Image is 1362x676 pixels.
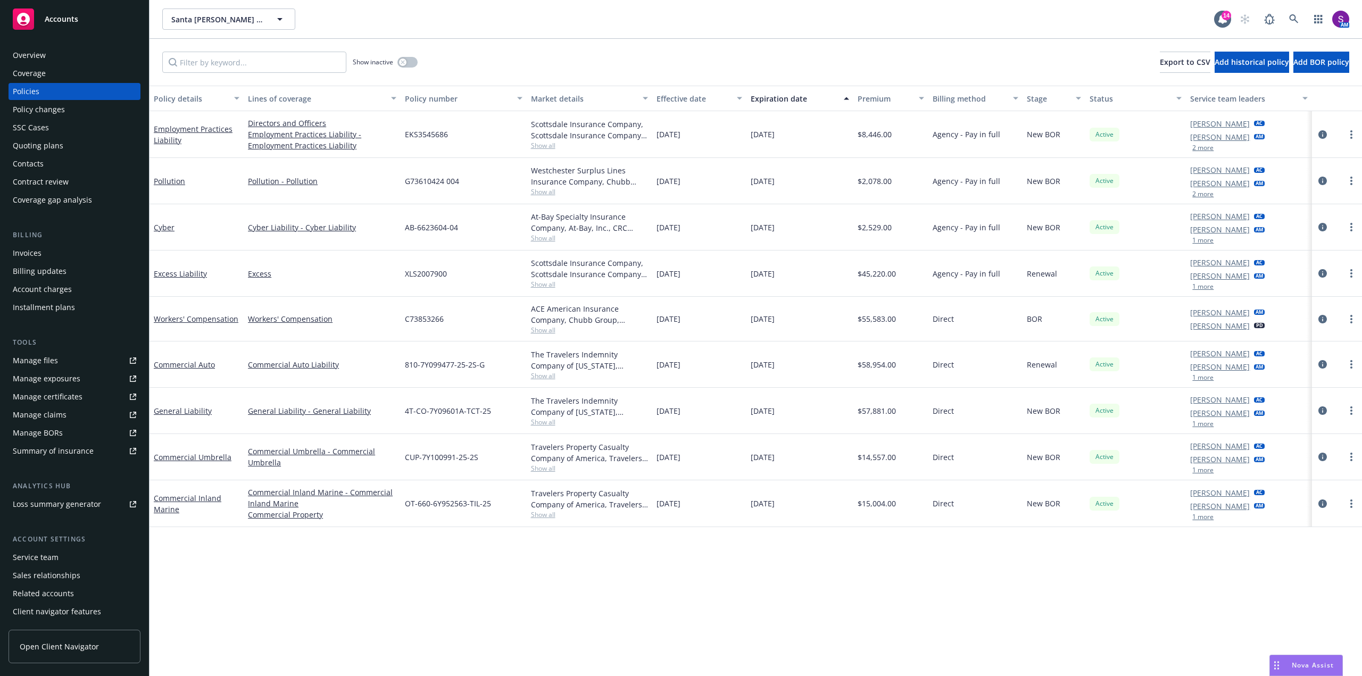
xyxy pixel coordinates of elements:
span: Direct [933,452,954,463]
img: photo [1332,11,1349,28]
div: SSC Cases [13,119,49,136]
div: Client navigator features [13,603,101,620]
span: New BOR [1027,176,1060,187]
a: [PERSON_NAME] [1190,440,1250,452]
button: Expiration date [746,86,853,111]
button: Effective date [652,86,746,111]
a: General Liability - General Liability [248,405,396,416]
button: Export to CSV [1160,52,1210,73]
a: circleInformation [1316,267,1329,280]
span: Renewal [1027,268,1057,279]
span: Active [1094,222,1115,232]
div: Scottsdale Insurance Company, Scottsdale Insurance Company (Nationwide), E-Risk Services, CRC Group [531,119,648,141]
span: [DATE] [751,268,775,279]
span: Show all [531,371,648,380]
a: Manage claims [9,406,140,423]
button: Santa [PERSON_NAME] Underground Paving [162,9,295,30]
span: AB-6623604-04 [405,222,458,233]
div: Drag to move [1270,655,1283,675]
a: Service team [9,549,140,566]
div: Overview [13,47,46,64]
div: Summary of insurance [13,443,94,460]
a: [PERSON_NAME] [1190,257,1250,268]
a: General Liability [154,406,212,416]
span: Nova Assist [1292,661,1334,670]
span: $2,529.00 [858,222,892,233]
span: C73853266 [405,313,444,324]
span: Agency - Pay in full [933,222,1000,233]
div: Manage BORs [13,424,63,441]
a: [PERSON_NAME] [1190,348,1250,359]
span: Direct [933,405,954,416]
a: Cyber [154,222,175,232]
span: [DATE] [657,405,680,416]
span: Active [1094,452,1115,462]
a: Manage files [9,352,140,369]
span: Show all [531,464,648,473]
span: Show all [531,187,648,196]
span: Active [1094,314,1115,324]
div: Invoices [13,245,41,262]
span: Active [1094,269,1115,278]
a: Commercial Umbrella - Commercial Umbrella [248,446,396,468]
span: [DATE] [751,313,775,324]
span: 810-7Y099477-25-2S-G [405,359,485,370]
a: Accounts [9,4,140,34]
div: Related accounts [13,585,74,602]
button: 1 more [1192,283,1214,290]
div: Tools [9,337,140,348]
a: Quoting plans [9,137,140,154]
a: Report a Bug [1259,9,1280,30]
span: [DATE] [751,498,775,509]
span: [DATE] [751,176,775,187]
div: Contract review [13,173,69,190]
span: [DATE] [657,129,680,140]
button: 1 more [1192,237,1214,244]
a: Coverage [9,65,140,82]
div: Policy changes [13,101,65,118]
a: more [1345,267,1358,280]
span: Direct [933,359,954,370]
span: EKS3545686 [405,129,448,140]
a: Policies [9,83,140,100]
a: Overview [9,47,140,64]
div: Manage files [13,352,58,369]
span: BOR [1027,313,1042,324]
span: Active [1094,176,1115,186]
span: Agency - Pay in full [933,176,1000,187]
a: [PERSON_NAME] [1190,211,1250,222]
a: [PERSON_NAME] [1190,131,1250,143]
div: Manage exposures [13,370,80,387]
span: [DATE] [751,359,775,370]
button: Status [1085,86,1186,111]
div: Policy number [405,93,510,104]
span: [DATE] [657,498,680,509]
span: Show all [531,326,648,335]
a: Contract review [9,173,140,190]
a: Search [1283,9,1305,30]
a: more [1345,404,1358,417]
a: Coverage gap analysis [9,191,140,208]
span: $14,557.00 [858,452,896,463]
a: Excess Liability [154,269,207,279]
button: 2 more [1192,145,1214,151]
a: Excess [248,268,396,279]
a: Pollution - Pollution [248,176,396,187]
a: Commercial Auto [154,360,215,370]
span: Active [1094,406,1115,415]
div: Service team [13,549,59,566]
span: $8,446.00 [858,129,892,140]
span: $58,954.00 [858,359,896,370]
div: Contacts [13,155,44,172]
a: Employment Practices Liability - Employment Practices Liability [248,129,396,151]
button: 1 more [1192,514,1214,520]
div: Manage claims [13,406,67,423]
button: Lines of coverage [244,86,401,111]
span: [DATE] [657,268,680,279]
a: [PERSON_NAME] [1190,224,1250,235]
span: Show all [531,510,648,519]
span: Show all [531,141,648,150]
a: [PERSON_NAME] [1190,164,1250,176]
span: [DATE] [657,452,680,463]
a: Installment plans [9,299,140,316]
